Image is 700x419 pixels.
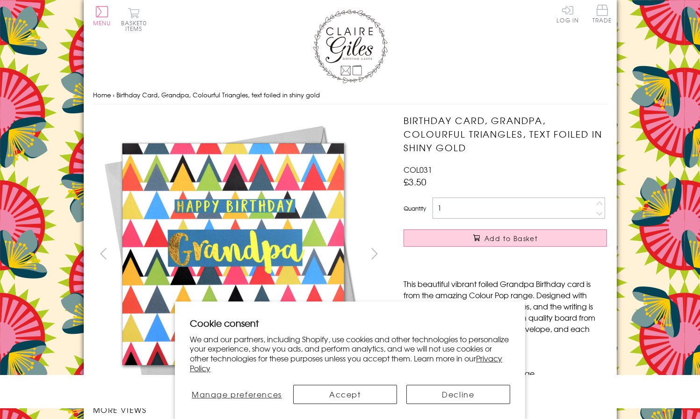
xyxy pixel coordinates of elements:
[293,385,397,404] button: Accept
[125,19,147,33] span: 0 items
[404,114,607,154] h1: Birthday Card, Grandpa, Colourful Triangles, text foiled in shiny gold
[93,19,111,27] span: Menu
[404,164,432,175] span: COL031
[556,5,579,23] a: Log In
[93,114,373,395] img: Birthday Card, Grandpa, Colourful Triangles, text foiled in shiny gold
[93,86,607,105] nav: breadcrumbs
[190,353,502,374] a: Privacy Policy
[404,278,607,345] p: This beautiful vibrant foiled Grandpa Birthday card is from the amazing Colour Pop range. Designe...
[93,6,111,26] button: Menu
[592,5,612,23] span: Trade
[192,389,282,400] span: Manage preferences
[113,90,115,99] span: ›
[592,5,612,25] a: Trade
[406,385,510,404] button: Decline
[484,234,538,243] span: Add to Basket
[190,385,283,404] button: Manage preferences
[404,229,607,247] button: Add to Basket
[93,243,114,264] button: prev
[364,243,385,264] button: next
[190,334,510,373] p: We and our partners, including Shopify, use cookies and other technologies to personalize your ex...
[93,90,111,99] a: Home
[404,204,426,213] label: Quantity
[116,90,320,99] span: Birthday Card, Grandpa, Colourful Triangles, text foiled in shiny gold
[313,9,388,83] img: Claire Giles Greetings Cards
[121,7,147,31] button: Basket0 items
[190,316,510,330] h2: Cookie consent
[385,114,665,395] img: Birthday Card, Grandpa, Colourful Triangles, text foiled in shiny gold
[93,404,385,415] h3: More views
[404,175,426,188] span: £3.50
